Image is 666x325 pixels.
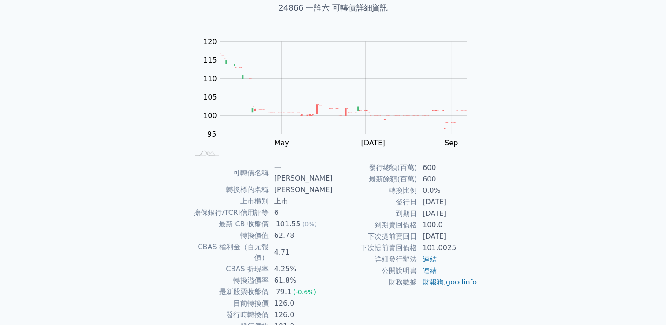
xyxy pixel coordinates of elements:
[445,139,458,147] tspan: Sep
[423,278,444,286] a: 財報狗
[203,93,217,101] tspan: 105
[203,56,217,64] tspan: 115
[333,162,417,174] td: 發行總額(百萬)
[417,208,478,219] td: [DATE]
[333,231,417,242] td: 下次提前賣回日
[417,162,478,174] td: 600
[274,219,302,229] div: 101.55
[417,277,478,288] td: ,
[189,263,269,275] td: CBAS 折現率
[189,184,269,196] td: 轉換標的名稱
[189,298,269,309] td: 目前轉換價
[417,174,478,185] td: 600
[333,265,417,277] td: 公開說明書
[189,230,269,241] td: 轉換價值
[446,278,477,286] a: goodinfo
[189,207,269,218] td: 擔保銀行/TCRI信用評等
[333,185,417,196] td: 轉換比例
[417,219,478,231] td: 100.0
[333,277,417,288] td: 財務數據
[269,196,333,207] td: 上市
[423,255,437,263] a: 連結
[207,130,216,138] tspan: 95
[302,221,317,228] span: (0%)
[189,309,269,321] td: 發行時轉換價
[269,309,333,321] td: 126.0
[189,218,269,230] td: 最新 CB 收盤價
[417,242,478,254] td: 101.0025
[333,254,417,265] td: 詳細發行辦法
[269,275,333,286] td: 61.8%
[417,185,478,196] td: 0.0%
[269,184,333,196] td: [PERSON_NAME]
[269,207,333,218] td: 6
[417,231,478,242] td: [DATE]
[269,162,333,184] td: 一[PERSON_NAME]
[203,74,217,83] tspan: 110
[203,37,217,46] tspan: 120
[269,241,333,263] td: 4.71
[417,196,478,208] td: [DATE]
[361,139,385,147] tspan: [DATE]
[189,196,269,207] td: 上市櫃別
[199,37,480,165] g: Chart
[189,241,269,263] td: CBAS 權利金（百元報價）
[269,298,333,309] td: 126.0
[274,139,289,147] tspan: May
[423,266,437,275] a: 連結
[189,162,269,184] td: 可轉債名稱
[274,287,294,297] div: 79.1
[220,54,467,129] g: Series
[333,219,417,231] td: 到期賣回價格
[269,263,333,275] td: 4.25%
[178,2,488,14] h1: 24866 一詮六 可轉債詳細資訊
[333,242,417,254] td: 下次提前賣回價格
[293,288,316,295] span: (-0.6%)
[333,196,417,208] td: 發行日
[189,286,269,298] td: 最新股票收盤價
[333,208,417,219] td: 到期日
[189,275,269,286] td: 轉換溢價率
[203,111,217,120] tspan: 100
[269,230,333,241] td: 62.78
[333,174,417,185] td: 最新餘額(百萬)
